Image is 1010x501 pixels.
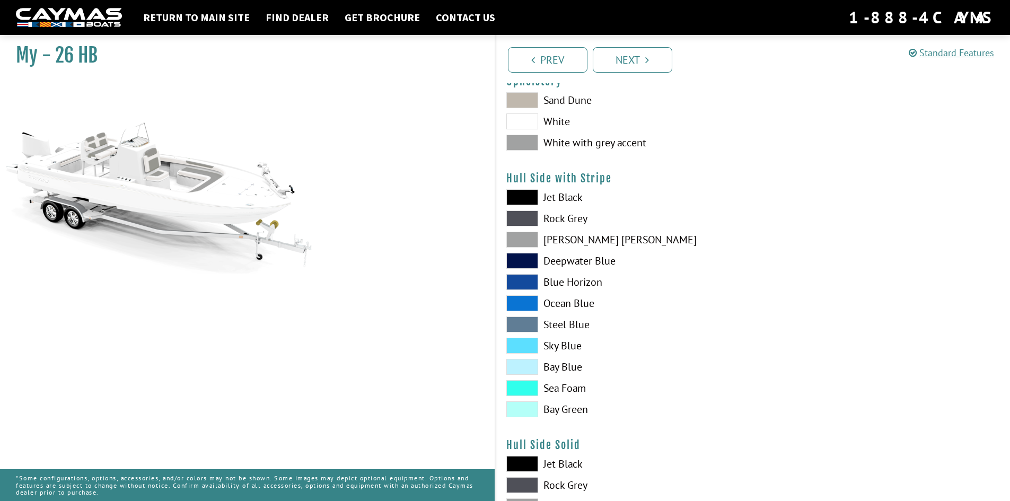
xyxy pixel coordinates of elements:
label: Steel Blue [506,317,742,332]
label: Bay Green [506,401,742,417]
label: Blue Horizon [506,274,742,290]
label: Rock Grey [506,477,742,493]
label: [PERSON_NAME] [PERSON_NAME] [506,232,742,248]
a: Standard Features [909,47,994,59]
label: White with grey accent [506,135,742,151]
a: Contact Us [431,11,500,24]
label: Jet Black [506,456,742,472]
label: Bay Blue [506,359,742,375]
h4: Hull Side with Stripe [506,172,1000,185]
a: Next [593,47,672,73]
p: *Some configurations, options, accessories, and/or colors may not be shown. Some images may depic... [16,469,479,501]
h1: My - 26 HB [16,43,468,67]
a: Find Dealer [260,11,334,24]
a: Return to main site [138,11,255,24]
img: white-logo-c9c8dbefe5ff5ceceb0f0178aa75bf4bb51f6bca0971e226c86eb53dfe498488.png [16,8,122,28]
label: Ocean Blue [506,295,742,311]
label: Sand Dune [506,92,742,108]
div: 1-888-4CAYMAS [849,6,994,29]
a: Get Brochure [339,11,425,24]
label: Sea Foam [506,380,742,396]
label: Rock Grey [506,210,742,226]
h4: Hull Side Solid [506,438,1000,452]
label: White [506,113,742,129]
label: Sky Blue [506,338,742,354]
label: Jet Black [506,189,742,205]
a: Prev [508,47,587,73]
label: Deepwater Blue [506,253,742,269]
